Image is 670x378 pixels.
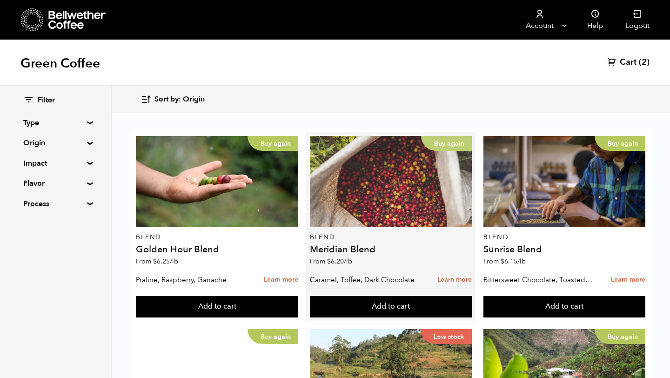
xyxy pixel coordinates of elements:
[639,57,650,68] span: (2)
[517,257,526,266] span: /lb
[136,136,298,227] a: Buy again
[595,136,645,151] p: Buy again
[23,158,87,169] summary: Impact
[310,296,472,317] button: Add to cart
[310,245,472,254] h4: Meridian Blend
[483,245,645,254] h4: Sunrise Blend
[501,257,526,266] bdi: 6.15
[20,55,100,72] h1: Green Coffee
[136,257,178,266] span: From
[421,329,472,344] p: Low stock
[154,94,205,105] span: Sort by: Origin
[264,270,298,290] a: Learn more
[170,257,178,266] span: /lb
[136,245,298,254] h4: Golden Hour Blend
[344,257,352,266] span: /lb
[607,57,650,68] a: Cart (2)
[611,270,645,290] a: Learn more
[310,234,472,241] p: Blend
[483,136,645,227] a: Buy again
[437,270,472,290] a: Learn more
[23,198,87,209] summary: Process
[153,257,157,266] span: $
[38,95,55,106] span: Filter
[483,234,645,241] p: Blend
[23,117,87,128] summary: Type
[141,88,205,110] button: Sort by: Origin
[421,136,472,151] p: Buy again
[310,257,352,266] span: From
[620,57,636,68] span: Cart
[23,178,87,189] summary: Flavor
[483,296,645,317] button: Add to cart
[483,273,594,287] p: Bittersweet Chocolate, Toasted Marshmallow, Candied Orange, Praline
[310,273,420,287] p: Caramel, Toffee, Dark Chocolate
[248,136,298,151] p: Buy again
[483,257,526,266] span: From
[310,136,472,227] a: Buy again
[136,273,246,287] p: Praline, Raspberry, Ganache
[136,234,298,241] p: Blend
[327,257,352,266] bdi: 6.20
[501,257,504,266] span: $
[23,137,87,148] summary: Origin
[248,329,298,344] p: Buy again
[595,329,645,344] p: Buy again
[153,257,178,266] bdi: 6.25
[136,296,298,317] button: Add to cart
[327,257,331,266] span: $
